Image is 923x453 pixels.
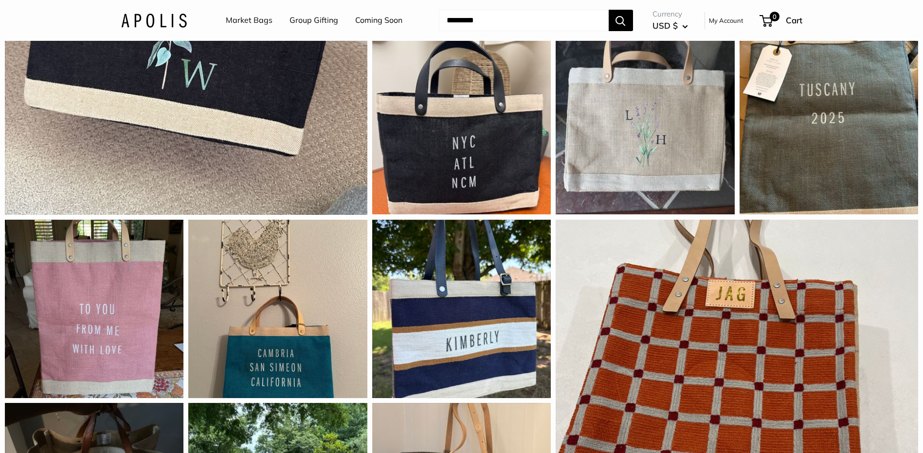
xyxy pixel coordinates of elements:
iframe: Sign Up via Text for Offers [8,416,104,445]
span: Currency [652,7,688,21]
span: Cart [786,15,802,25]
a: Coming Soon [355,13,402,28]
input: Search... [439,10,609,31]
img: Apolis [121,13,187,27]
button: USD $ [652,18,688,34]
a: Group Gifting [290,13,338,28]
a: 0 Cart [760,13,802,28]
span: USD $ [652,20,678,31]
a: My Account [709,15,743,26]
span: 0 [769,12,779,21]
button: Search [609,10,633,31]
a: Market Bags [226,13,272,28]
